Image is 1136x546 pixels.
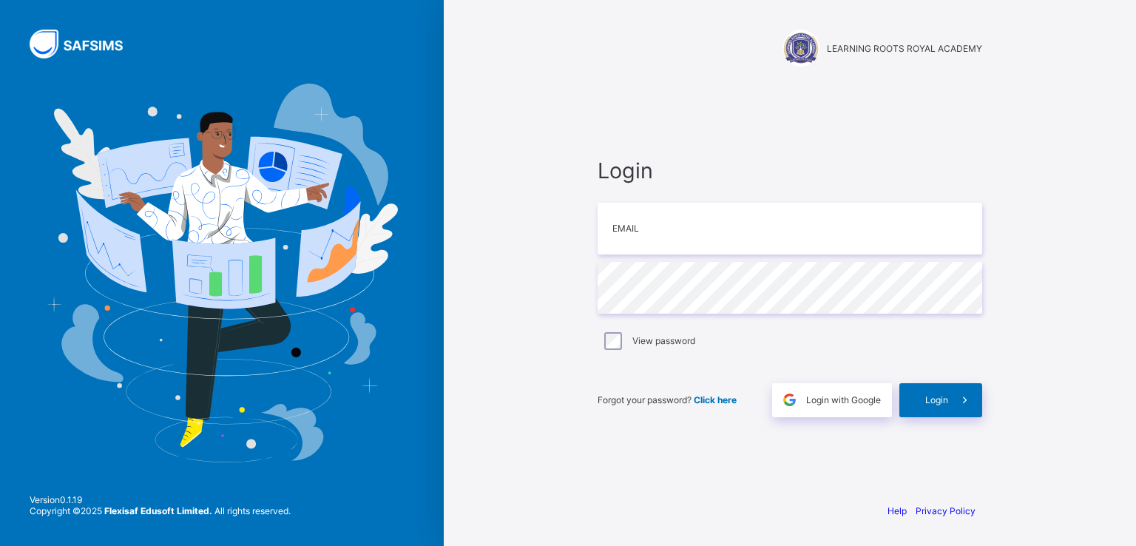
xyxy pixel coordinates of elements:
label: View password [632,335,695,346]
a: Privacy Policy [916,505,976,516]
img: Hero Image [46,84,398,462]
img: google.396cfc9801f0270233282035f929180a.svg [781,391,798,408]
span: LEARNING ROOTS ROYAL ACADEMY [827,43,982,54]
a: Click here [694,394,737,405]
img: SAFSIMS Logo [30,30,141,58]
span: Login with Google [806,394,881,405]
span: Login [925,394,948,405]
span: Login [598,158,982,183]
span: Version 0.1.19 [30,494,291,505]
strong: Flexisaf Edusoft Limited. [104,505,212,516]
span: Copyright © 2025 All rights reserved. [30,505,291,516]
span: Forgot your password? [598,394,737,405]
a: Help [887,505,907,516]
